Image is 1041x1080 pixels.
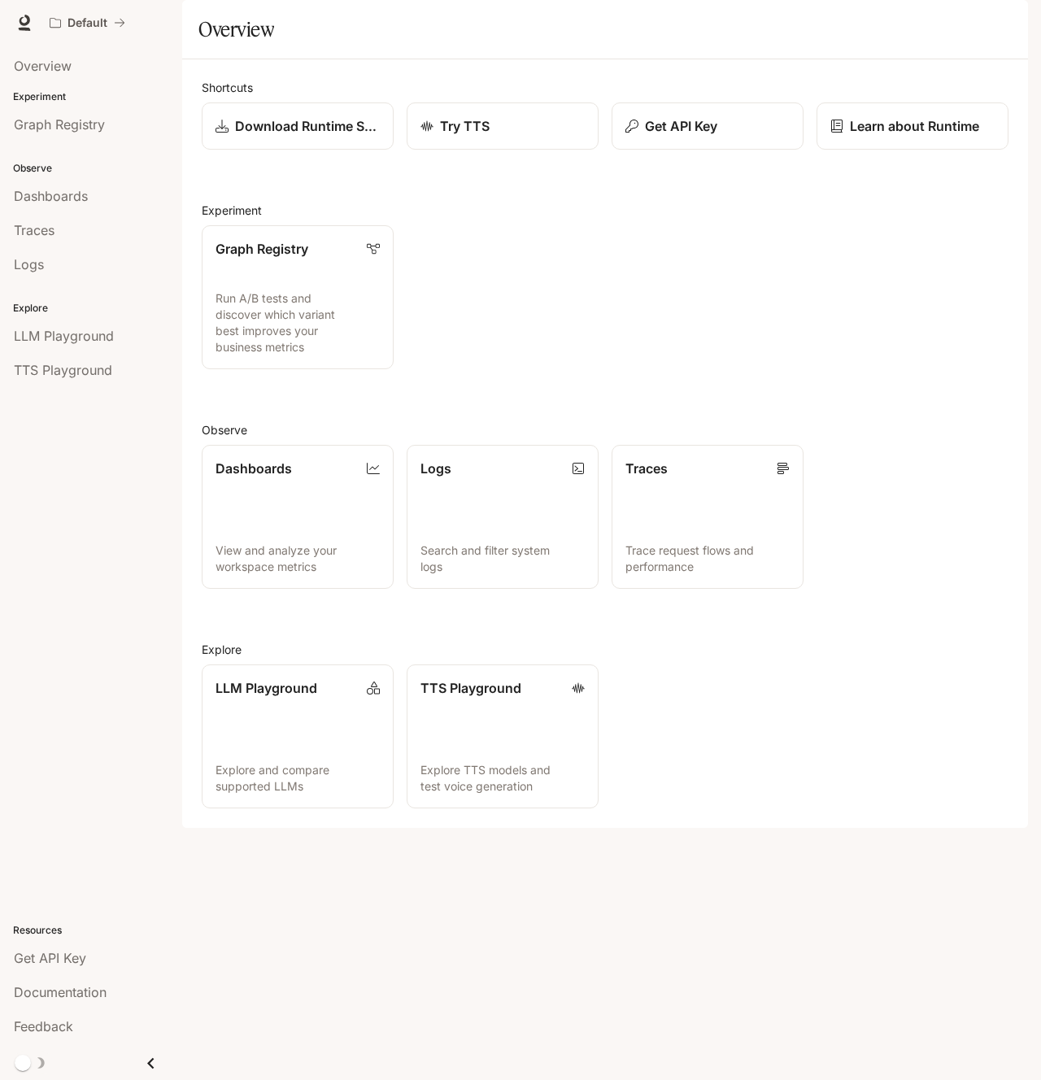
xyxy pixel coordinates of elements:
[202,445,394,589] a: DashboardsView and analyze your workspace metrics
[202,421,1008,438] h2: Observe
[645,116,717,136] p: Get API Key
[202,102,394,150] a: Download Runtime SDK
[216,239,308,259] p: Graph Registry
[612,102,804,150] button: Get API Key
[216,542,380,575] p: View and analyze your workspace metrics
[202,641,1008,658] h2: Explore
[216,290,380,355] p: Run A/B tests and discover which variant best improves your business metrics
[440,116,490,136] p: Try TTS
[68,16,107,30] p: Default
[420,459,451,478] p: Logs
[235,116,380,136] p: Download Runtime SDK
[202,79,1008,96] h2: Shortcuts
[850,116,979,136] p: Learn about Runtime
[420,542,585,575] p: Search and filter system logs
[202,664,394,808] a: LLM PlaygroundExplore and compare supported LLMs
[407,445,599,589] a: LogsSearch and filter system logs
[198,13,274,46] h1: Overview
[216,762,380,795] p: Explore and compare supported LLMs
[625,459,668,478] p: Traces
[625,542,790,575] p: Trace request flows and performance
[216,678,317,698] p: LLM Playground
[407,664,599,808] a: TTS PlaygroundExplore TTS models and test voice generation
[42,7,133,39] button: All workspaces
[420,678,521,698] p: TTS Playground
[202,202,1008,219] h2: Experiment
[202,225,394,369] a: Graph RegistryRun A/B tests and discover which variant best improves your business metrics
[216,459,292,478] p: Dashboards
[420,762,585,795] p: Explore TTS models and test voice generation
[612,445,804,589] a: TracesTrace request flows and performance
[407,102,599,150] a: Try TTS
[817,102,1008,150] a: Learn about Runtime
